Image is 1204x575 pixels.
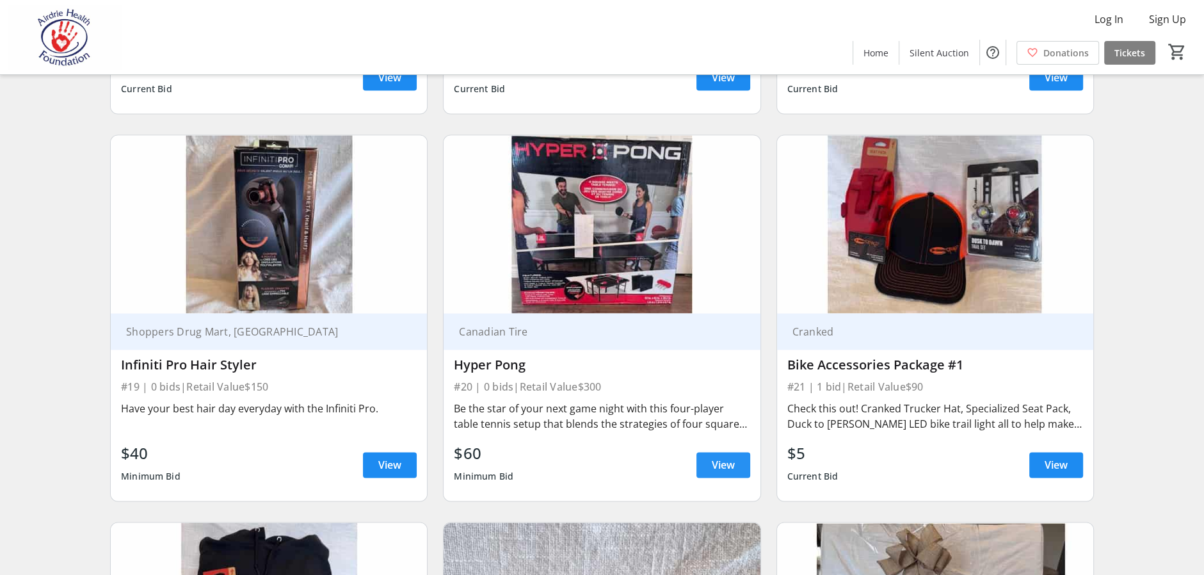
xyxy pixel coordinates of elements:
div: Have your best hair day everyday with the Infiniti Pro. [121,401,417,416]
span: Sign Up [1149,12,1186,27]
a: Silent Auction [899,41,979,65]
button: Help [980,40,1006,65]
span: Home [863,46,888,60]
div: Current Bid [121,77,172,101]
div: Minimum Bid [121,465,181,488]
div: #19 | 0 bids | Retail Value $150 [121,378,417,396]
div: $5 [787,442,839,465]
div: $40 [121,442,181,465]
div: Current Bid [454,77,505,101]
span: Silent Auction [910,46,969,60]
a: View [696,65,750,90]
span: View [712,457,735,473]
div: Shoppers Drug Mart, [GEOGRAPHIC_DATA] [121,325,401,338]
div: $60 [454,442,513,465]
div: #21 | 1 bid | Retail Value $90 [787,378,1083,396]
a: View [363,452,417,478]
a: Home [853,41,899,65]
div: Minimum Bid [454,465,513,488]
span: Tickets [1114,46,1145,60]
span: View [712,70,735,85]
div: Be the star of your next game night with this four-player table tennis setup that blends the stra... [454,401,750,432]
span: View [1045,70,1068,85]
img: Hyper Pong [444,135,760,313]
span: View [1045,457,1068,473]
span: View [378,70,401,85]
a: View [1029,452,1083,478]
a: View [696,452,750,478]
a: Tickets [1104,41,1155,65]
span: Log In [1095,12,1123,27]
a: View [363,65,417,90]
img: Bike Accessories Package #1 [777,135,1093,313]
span: Donations [1043,46,1089,60]
div: Current Bid [787,465,839,488]
div: Hyper Pong [454,357,750,373]
button: Cart [1166,40,1189,63]
div: Canadian Tire [454,325,734,338]
a: Donations [1016,41,1099,65]
img: Airdrie Health Foundation's Logo [8,5,122,69]
div: Bike Accessories Package #1 [787,357,1083,373]
button: Log In [1084,9,1134,29]
div: Infiniti Pro Hair Styler [121,357,417,373]
span: View [378,457,401,473]
a: View [1029,65,1083,90]
div: Cranked [787,325,1068,338]
img: Infiniti Pro Hair Styler [111,135,427,313]
div: Current Bid [787,77,839,101]
button: Sign Up [1139,9,1196,29]
div: Check this out! Cranked Trucker Hat, Specialized Seat Pack, Duck to [PERSON_NAME] LED bike trail ... [787,401,1083,432]
div: #20 | 0 bids | Retail Value $300 [454,378,750,396]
